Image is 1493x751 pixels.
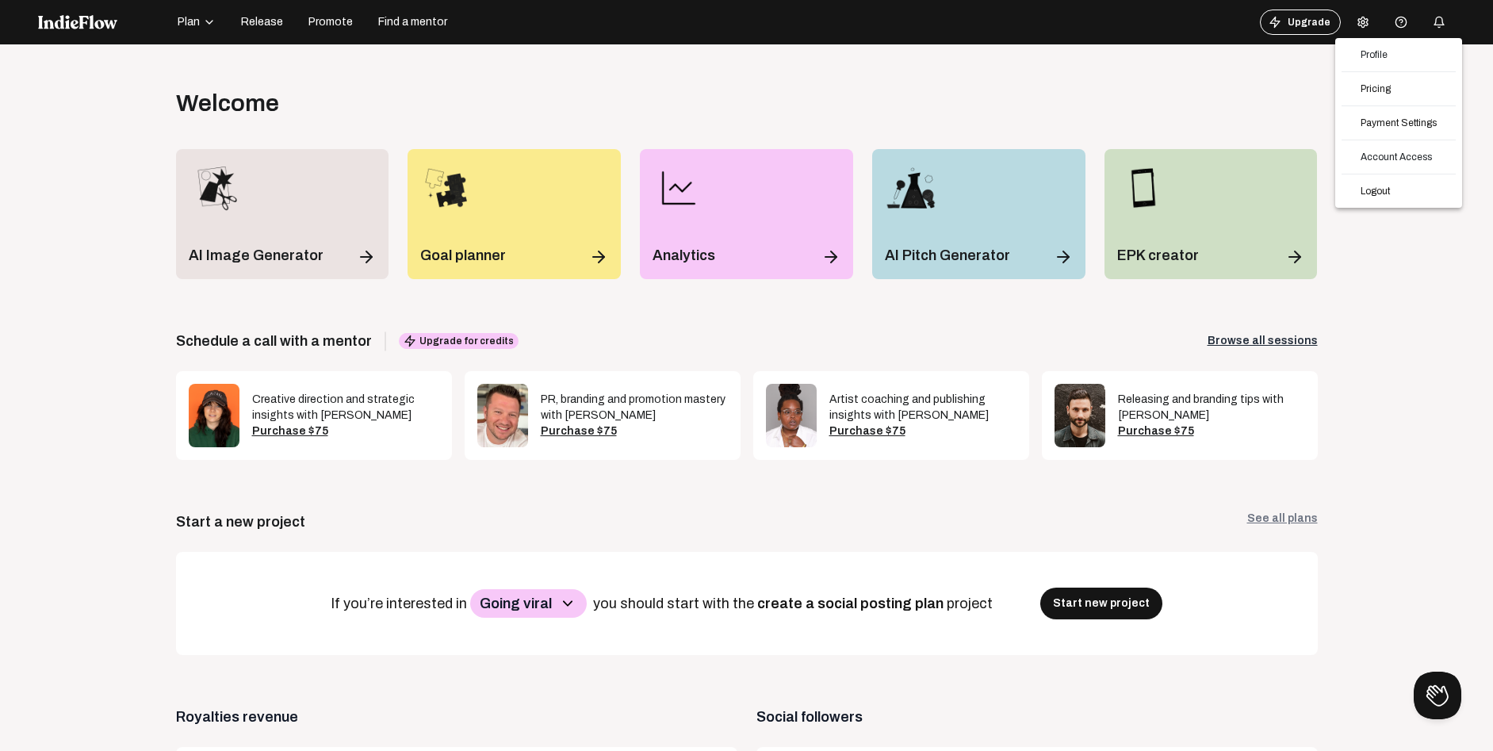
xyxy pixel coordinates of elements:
a: Account Access [1342,147,1456,167]
a: Payment Settings [1342,113,1456,133]
a: Logout [1342,181,1456,201]
a: Pricing [1342,79,1456,99]
iframe: Toggle Customer Support [1414,672,1461,719]
a: Profile [1342,44,1456,65]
